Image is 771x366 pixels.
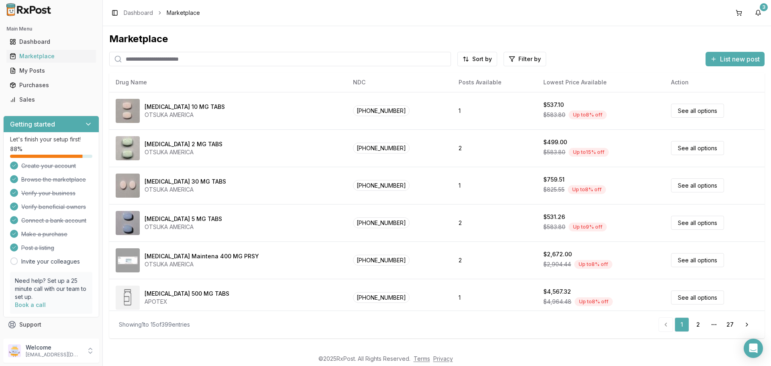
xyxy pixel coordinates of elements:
div: [MEDICAL_DATA] 500 MG TABS [145,290,229,298]
div: Up to 8 % off [569,110,607,119]
span: [PHONE_NUMBER] [353,143,410,153]
a: Purchases [6,78,96,92]
img: RxPost Logo [3,3,55,16]
span: Connect a bank account [21,217,86,225]
span: 88 % [10,145,22,153]
div: Marketplace [109,33,765,45]
button: Feedback [3,332,99,346]
a: Go to next page [739,317,755,332]
th: Drug Name [109,73,347,92]
div: Up to 15 % off [569,148,609,157]
div: Sales [10,96,93,104]
div: $759.51 [543,176,565,184]
div: OTSUKA AMERICA [145,223,222,231]
div: Marketplace [10,52,93,60]
a: Sales [6,92,96,107]
button: List new post [706,52,765,66]
div: OTSUKA AMERICA [145,186,226,194]
p: [EMAIL_ADDRESS][DOMAIN_NAME] [26,352,82,358]
img: Abiraterone Acetate 500 MG TABS [116,286,140,310]
img: Abilify 5 MG TABS [116,211,140,235]
span: [PHONE_NUMBER] [353,217,410,228]
button: Sort by [457,52,497,66]
div: $537.10 [543,101,564,109]
div: Open Intercom Messenger [744,339,763,358]
a: See all options [671,104,724,118]
div: OTSUKA AMERICA [145,260,259,268]
button: Support [3,317,99,332]
span: Make a purchase [21,230,67,238]
div: [MEDICAL_DATA] Maintena 400 MG PRSY [145,252,259,260]
div: OTSUKA AMERICA [145,111,225,119]
div: My Posts [10,67,93,75]
th: Lowest Price Available [537,73,665,92]
a: See all options [671,216,724,230]
span: $583.80 [543,223,565,231]
a: Invite your colleagues [21,258,80,266]
nav: pagination [659,317,755,332]
span: [PHONE_NUMBER] [353,180,410,191]
div: Purchases [10,81,93,89]
span: $4,964.48 [543,298,571,306]
span: List new post [720,54,760,64]
a: Dashboard [124,9,153,17]
button: Marketplace [3,50,99,63]
button: Sales [3,93,99,106]
a: Terms [414,355,430,362]
div: $4,567.32 [543,288,571,296]
div: OTSUKA AMERICA [145,148,222,156]
p: Need help? Set up a 25 minute call with our team to set up. [15,277,88,301]
div: APOTEX [145,298,229,306]
h3: Getting started [10,119,55,129]
th: Action [665,73,765,92]
span: $583.80 [543,111,565,119]
img: User avatar [8,344,21,357]
div: Up to 9 % off [569,223,607,231]
span: Sort by [472,55,492,63]
span: Verify your business [21,189,75,197]
th: NDC [347,73,452,92]
a: Book a call [15,301,46,308]
div: [MEDICAL_DATA] 5 MG TABS [145,215,222,223]
button: My Posts [3,64,99,77]
span: Browse the marketplace [21,176,86,184]
a: 27 [723,317,737,332]
td: 1 [452,279,537,316]
div: Dashboard [10,38,93,46]
div: Up to 8 % off [568,185,606,194]
div: Up to 8 % off [575,297,613,306]
td: 2 [452,129,537,167]
a: See all options [671,141,724,155]
div: $531.26 [543,213,565,221]
h2: Main Menu [6,26,96,32]
div: $2,672.00 [543,250,572,258]
img: Abilify 30 MG TABS [116,174,140,198]
div: Up to 8 % off [574,260,612,269]
span: [PHONE_NUMBER] [353,105,410,116]
a: See all options [671,290,724,305]
div: [MEDICAL_DATA] 30 MG TABS [145,178,226,186]
a: My Posts [6,63,96,78]
span: Post a listing [21,244,54,252]
span: $825.55 [543,186,565,194]
a: See all options [671,178,724,192]
p: Let's finish your setup first! [10,135,92,143]
td: 2 [452,204,537,241]
nav: breadcrumb [124,9,200,17]
span: Feedback [19,335,47,343]
span: Verify beneficial owners [21,203,86,211]
div: [MEDICAL_DATA] 10 MG TABS [145,103,225,111]
span: $583.80 [543,148,565,156]
div: $499.00 [543,138,567,146]
th: Posts Available [452,73,537,92]
a: See all options [671,253,724,267]
div: 3 [760,3,768,11]
td: 1 [452,92,537,129]
a: 2 [691,317,705,332]
a: 1 [675,317,689,332]
button: 3 [752,6,765,19]
img: Abilify Maintena 400 MG PRSY [116,248,140,272]
td: 1 [452,167,537,204]
td: 2 [452,241,537,279]
a: Marketplace [6,49,96,63]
